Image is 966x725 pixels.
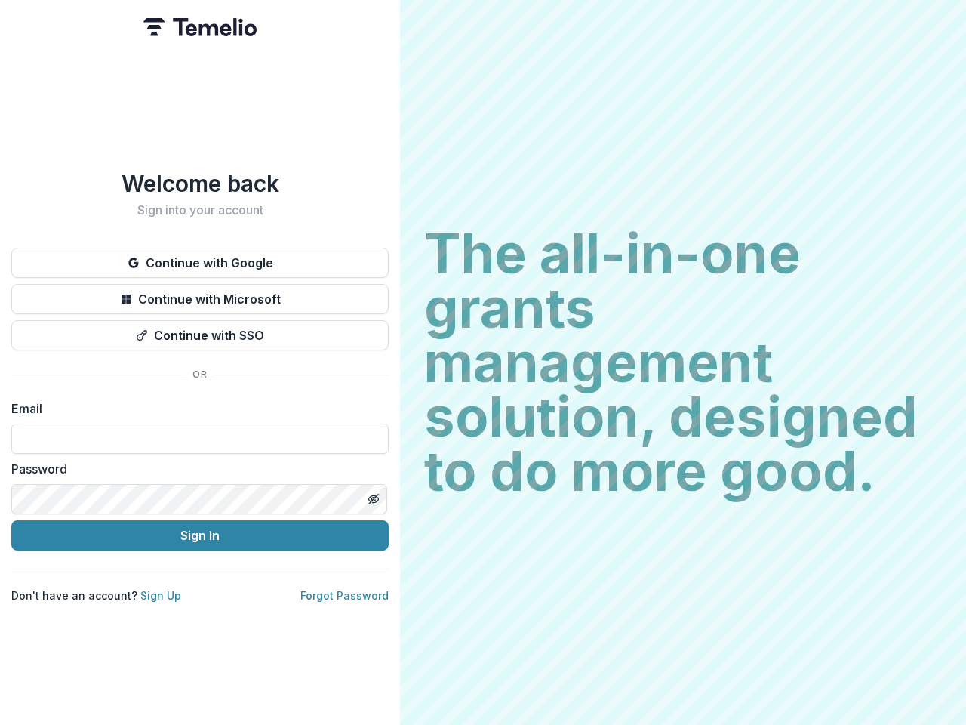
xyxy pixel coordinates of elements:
[11,320,389,350] button: Continue with SSO
[361,487,386,511] button: Toggle password visibility
[300,589,389,602] a: Forgot Password
[143,18,257,36] img: Temelio
[140,589,181,602] a: Sign Up
[11,520,389,551] button: Sign In
[11,203,389,217] h2: Sign into your account
[11,400,380,418] label: Email
[11,460,380,478] label: Password
[11,170,389,197] h1: Welcome back
[11,284,389,314] button: Continue with Microsoft
[11,248,389,278] button: Continue with Google
[11,588,181,603] p: Don't have an account?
